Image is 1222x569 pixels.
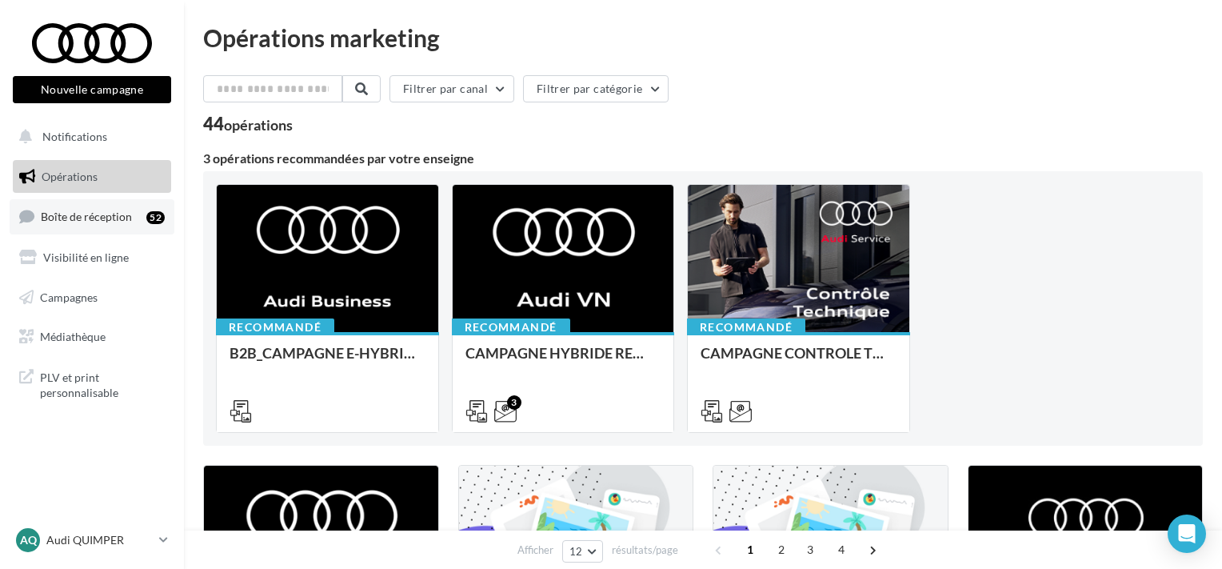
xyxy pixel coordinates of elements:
[562,540,603,563] button: 12
[10,120,168,154] button: Notifications
[40,330,106,343] span: Médiathèque
[465,345,661,377] div: CAMPAGNE HYBRIDE RECHARGEABLE
[13,525,171,555] a: AQ Audi QUIMPER
[40,290,98,303] span: Campagnes
[224,118,293,132] div: opérations
[203,26,1203,50] div: Opérations marketing
[20,532,37,548] span: AQ
[10,320,174,354] a: Médiathèque
[13,76,171,103] button: Nouvelle campagne
[1168,515,1206,553] div: Open Intercom Messenger
[230,345,425,377] div: B2B_CAMPAGNE E-HYBRID OCTOBRE
[389,75,514,102] button: Filtrer par canal
[701,345,897,377] div: CAMPAGNE CONTROLE TECHNIQUE 25€ OCTOBRE
[203,152,1203,165] div: 3 opérations recommandées par votre enseigne
[797,537,823,563] span: 3
[216,319,334,336] div: Recommandé
[10,199,174,234] a: Boîte de réception52
[569,545,583,558] span: 12
[10,360,174,407] a: PLV et print personnalisable
[10,241,174,274] a: Visibilité en ligne
[40,367,165,401] span: PLV et print personnalisable
[829,537,854,563] span: 4
[46,532,153,548] p: Audi QUIMPER
[737,537,763,563] span: 1
[452,319,570,336] div: Recommandé
[146,211,165,224] div: 52
[612,543,678,558] span: résultats/page
[687,319,805,336] div: Recommandé
[203,115,293,133] div: 44
[41,210,132,223] span: Boîte de réception
[42,130,107,143] span: Notifications
[769,537,794,563] span: 2
[507,395,521,410] div: 3
[42,170,98,183] span: Opérations
[517,543,553,558] span: Afficher
[10,160,174,194] a: Opérations
[43,250,129,264] span: Visibilité en ligne
[10,281,174,315] a: Campagnes
[523,75,669,102] button: Filtrer par catégorie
